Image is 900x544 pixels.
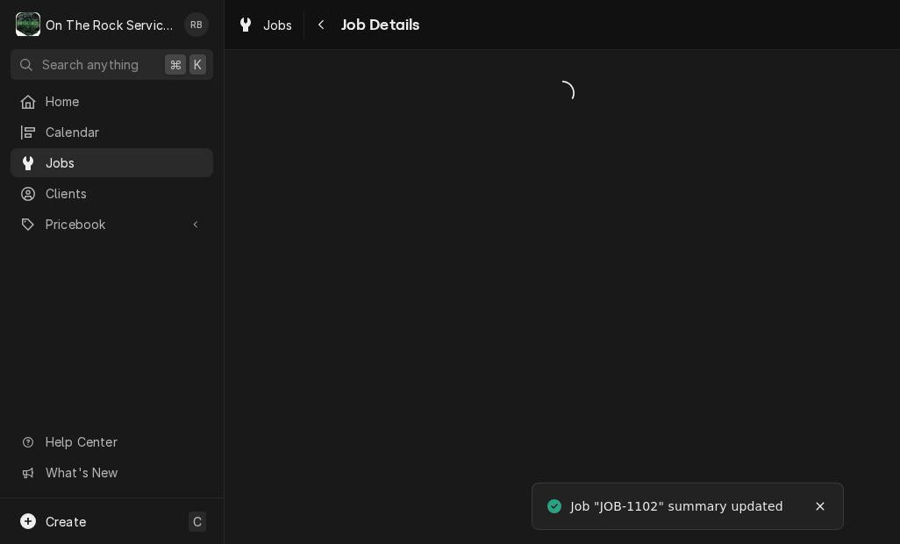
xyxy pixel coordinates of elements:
[16,12,40,37] div: On The Rock Services's Avatar
[46,154,204,172] span: Jobs
[11,210,213,239] a: Go to Pricebook
[225,75,900,111] span: Loading...
[11,87,213,116] a: Home
[194,55,202,74] span: K
[11,148,213,177] a: Jobs
[336,13,420,37] span: Job Details
[46,92,204,111] span: Home
[46,123,204,141] span: Calendar
[193,512,202,531] span: C
[46,433,203,451] span: Help Center
[11,118,213,147] a: Calendar
[11,427,213,456] a: Go to Help Center
[263,16,293,34] span: Jobs
[11,179,213,208] a: Clients
[11,458,213,487] a: Go to What's New
[169,55,182,74] span: ⌘
[46,16,175,34] div: On The Rock Services
[46,514,86,529] span: Create
[184,12,209,37] div: Ray Beals's Avatar
[11,49,213,80] button: Search anything⌘K
[46,463,203,482] span: What's New
[46,215,178,233] span: Pricebook
[230,11,300,39] a: Jobs
[42,55,139,74] span: Search anything
[16,12,40,37] div: O
[308,11,336,39] button: Navigate back
[570,497,785,516] div: Job "JOB-1102" summary updated
[184,12,209,37] div: RB
[46,184,204,203] span: Clients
